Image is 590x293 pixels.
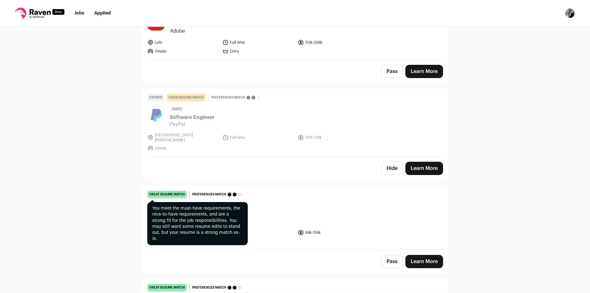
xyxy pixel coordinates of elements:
a: Jobs [74,11,84,15]
span: Adobe [170,28,248,34]
button: Pass [381,255,403,268]
button: Open dropdown [565,8,575,18]
span: PayPal [170,121,215,127]
img: f02111fb44465a6a12ed38154745a85114c7a6ba4054830ba8d1dae3ec84ef05.png [148,107,165,124]
li: 101k-173k [298,132,369,143]
img: 18148395-medium_jpg [565,8,575,18]
span: Preferences match [211,94,245,101]
span: Software Engineer [170,114,215,121]
a: great resume match You meet the must-have requirements, the nice-to-have requirements, and are a ... [142,186,448,250]
li: [GEOGRAPHIC_DATA][PERSON_NAME] [147,132,219,143]
div: You meet the must-have requirements, the nice-to-have requirements, and are a strong fit for the ... [147,202,248,245]
li: Lehi [147,39,219,46]
div: great resume match [147,191,187,198]
li: Full time [222,132,294,143]
a: Expired good resume match Preferences match [DATE] Software Engineer PayPal [GEOGRAPHIC_DATA][PER... [142,89,448,156]
li: Onsite [147,48,219,54]
li: Full time [222,39,294,46]
li: 84k-156k [298,229,369,236]
a: Applied [94,11,111,15]
a: Learn More [405,65,443,78]
div: Expired [147,94,164,101]
div: good resume match [167,94,206,101]
li: 113k-206k [298,39,369,46]
button: Hide [381,162,403,175]
span: Preferences match [192,191,226,198]
span: [DATE] [170,106,184,112]
li: Entry [222,48,294,54]
li: Full time [222,229,294,236]
a: Learn More [405,162,443,175]
li: Onsite [147,145,219,151]
a: Learn More [405,255,443,268]
li: Entry [222,238,294,245]
button: Pass [381,65,403,78]
span: Preferences match [192,285,226,291]
div: great resume match [147,284,187,291]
